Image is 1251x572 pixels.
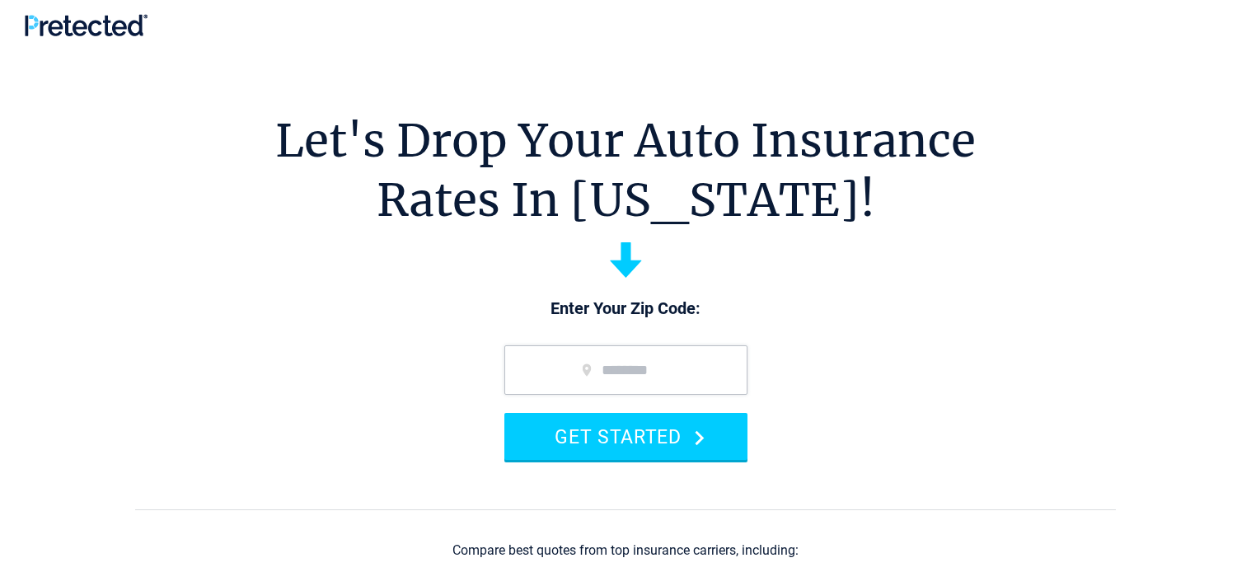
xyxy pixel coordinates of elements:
[504,413,747,460] button: GET STARTED
[452,543,799,558] div: Compare best quotes from top insurance carriers, including:
[488,298,764,321] p: Enter Your Zip Code:
[275,111,976,230] h1: Let's Drop Your Auto Insurance Rates In [US_STATE]!
[504,345,747,395] input: zip code
[25,14,148,36] img: Pretected Logo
